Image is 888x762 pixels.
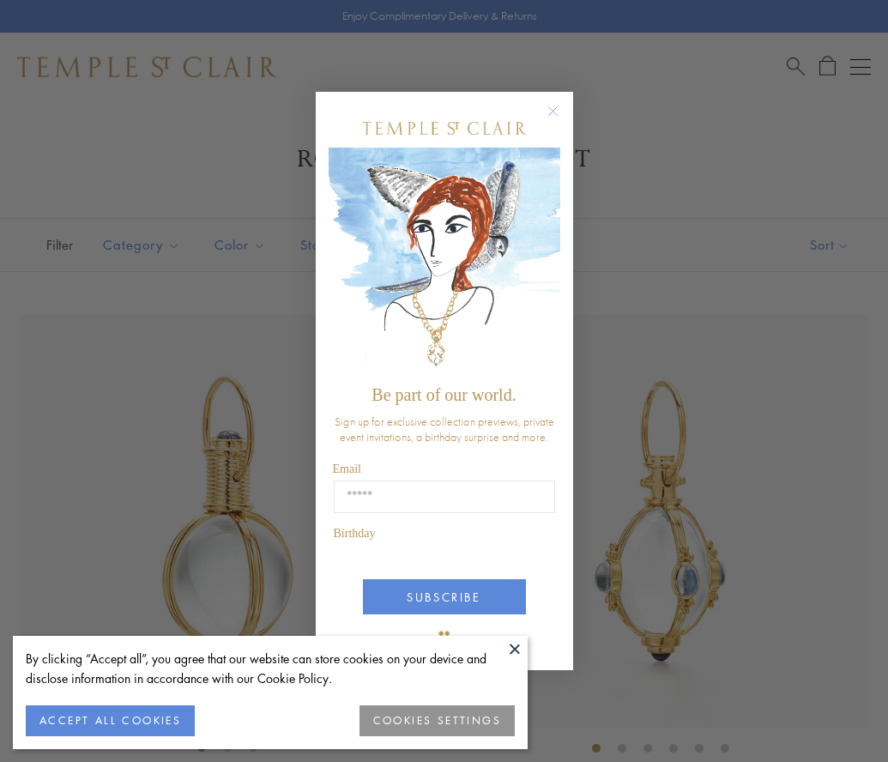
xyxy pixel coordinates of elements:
img: TSC [427,619,462,653]
div: By clicking “Accept all”, you agree that our website can store cookies on your device and disclos... [26,649,515,688]
input: Email [334,481,555,513]
span: Sign up for exclusive collection previews, private event invitations, a birthday surprise and more. [335,414,554,444]
button: SUBSCRIBE [363,579,526,614]
span: Email [333,463,361,475]
span: Birthday [334,527,376,540]
button: COOKIES SETTINGS [359,705,515,736]
button: ACCEPT ALL COOKIES [26,705,195,736]
span: Be part of our world. [372,385,516,404]
img: c4a9eb12-d91a-4d4a-8ee0-386386f4f338.jpeg [329,148,560,377]
img: Temple St. Clair [363,122,526,135]
button: Close dialog [551,109,572,130]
